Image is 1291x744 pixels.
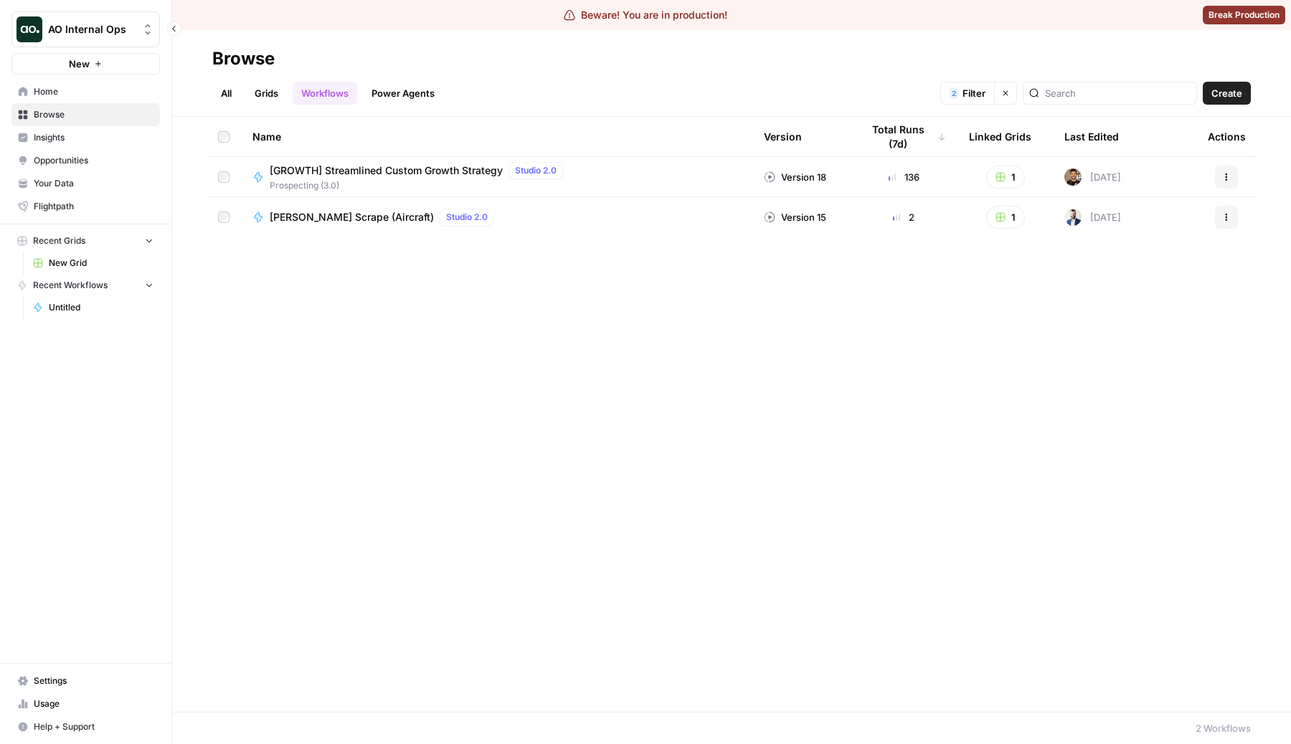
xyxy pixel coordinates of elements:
div: Actions [1208,117,1246,156]
a: Workflows [293,82,357,105]
span: Insights [34,131,153,144]
div: Beware! You are in production! [564,8,727,22]
span: Usage [34,697,153,710]
button: 1 [986,206,1025,229]
a: Usage [11,692,160,715]
span: Your Data [34,177,153,190]
div: Name [252,117,741,156]
button: Workspace: AO Internal Ops [11,11,160,47]
span: Recent Workflows [33,279,108,292]
a: New Grid [27,252,160,275]
span: New [69,57,90,71]
button: 1 [986,166,1025,189]
div: Total Runs (7d) [861,117,946,156]
span: Create [1211,86,1242,100]
button: Recent Workflows [11,275,160,296]
span: New Grid [49,257,153,270]
div: Linked Grids [969,117,1031,156]
div: Version 15 [764,210,826,224]
span: Studio 2.0 [515,164,557,177]
span: Browse [34,108,153,121]
span: [GROWTH] Streamlined Custom Growth Strategy [270,163,503,178]
span: Opportunities [34,154,153,167]
button: Help + Support [11,715,160,738]
div: 2 [950,87,958,99]
span: Prospecting (3.0) [270,179,569,192]
a: Home [11,80,160,103]
a: Grids [246,82,287,105]
div: 136 [861,170,946,184]
span: [PERSON_NAME] Scrape (Aircraft) [270,210,434,224]
a: Insights [11,126,160,149]
a: Power Agents [363,82,443,105]
span: AO Internal Ops [48,22,135,37]
a: Untitled [27,296,160,319]
a: Opportunities [11,149,160,172]
button: New [11,53,160,75]
span: Home [34,85,153,98]
span: Help + Support [34,720,153,733]
div: [DATE] [1064,209,1121,226]
div: 2 Workflows [1196,721,1251,735]
a: Browse [11,103,160,126]
img: 36rz0nf6lyfqsoxlb67712aiq2cf [1064,168,1082,186]
span: Untitled [49,301,153,314]
img: AO Internal Ops Logo [16,16,42,42]
div: Last Edited [1064,117,1119,156]
span: Settings [34,674,153,687]
button: Break Production [1203,6,1285,24]
a: [PERSON_NAME] Scrape (Aircraft)Studio 2.0 [252,209,741,226]
input: Search [1045,86,1191,100]
div: Version [764,117,802,156]
a: Your Data [11,172,160,195]
span: Studio 2.0 [446,211,488,224]
span: Flightpath [34,200,153,213]
span: Recent Grids [33,234,85,247]
div: [DATE] [1064,168,1121,186]
a: [GROWTH] Streamlined Custom Growth StrategyStudio 2.0Prospecting (3.0) [252,162,741,192]
button: Create [1203,82,1251,105]
button: 2Filter [940,82,994,105]
img: 9jx7mcr4ixhpj047cl9iju68ah1c [1064,209,1082,226]
div: Browse [212,47,275,70]
div: Version 18 [764,170,826,184]
span: Filter [963,86,985,100]
a: Flightpath [11,195,160,218]
span: Break Production [1209,9,1280,22]
span: 2 [952,87,956,99]
div: 2 [861,210,946,224]
a: Settings [11,669,160,692]
a: All [212,82,240,105]
button: Recent Grids [11,230,160,252]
